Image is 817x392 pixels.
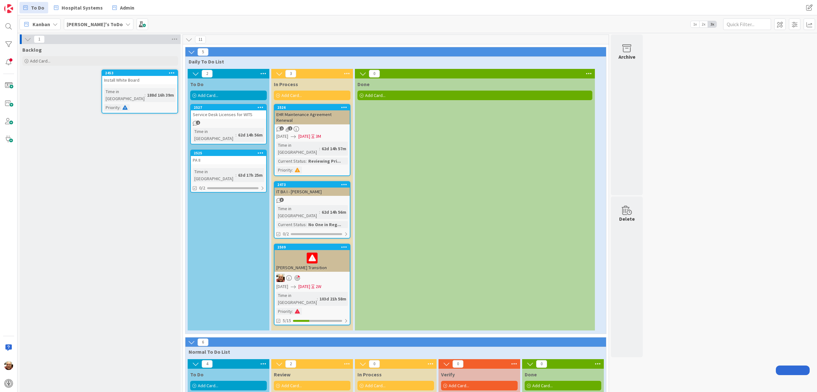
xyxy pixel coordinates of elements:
div: Priority [276,308,292,315]
b: [PERSON_NAME]'s ToDo [67,21,123,27]
div: 2527 [191,105,266,110]
div: 2453Install White Board [102,70,177,84]
span: Normal To Do List [189,349,598,355]
span: Verify [441,371,455,378]
div: Time in [GEOGRAPHIC_DATA] [193,168,236,182]
a: Hospital Systems [50,2,107,13]
div: 62d 14h 56m [236,131,264,138]
div: 62d 14h 57m [320,145,348,152]
div: Current Status [276,158,306,165]
div: Time in [GEOGRAPHIC_DATA] [193,128,236,142]
a: Admin [109,2,138,13]
div: Priority [104,104,120,111]
div: 2W [316,283,321,290]
span: In Process [357,371,382,378]
span: Hospital Systems [62,4,103,11]
span: : [319,209,320,216]
span: [DATE] [276,133,288,140]
div: Time in [GEOGRAPHIC_DATA] [104,88,145,102]
div: No One in Reg... [307,221,343,228]
span: 0 [453,360,463,368]
div: 2525PA II [191,150,266,164]
span: 1 [288,126,292,130]
div: Reviewing Pri... [307,158,342,165]
div: 2525 [194,151,266,155]
div: Current Status [276,221,306,228]
div: Time in [GEOGRAPHIC_DATA] [276,205,319,219]
div: Time in [GEOGRAPHIC_DATA] [276,292,317,306]
span: : [120,104,121,111]
input: Quick Filter... [723,18,771,30]
span: Admin [120,4,134,11]
span: Add Card... [532,383,553,388]
span: 0/2 [199,185,205,191]
span: 0 [369,70,380,78]
a: 2527Service Desk Licenses for WITSTime in [GEOGRAPHIC_DATA]:62d 14h 56m [190,104,267,144]
div: 2526 [274,105,350,110]
a: To Do [19,2,48,13]
div: Archive [618,53,635,61]
span: 0 [536,360,547,368]
div: Time in [GEOGRAPHIC_DATA] [276,142,319,156]
img: Visit kanbanzone.com [4,4,13,13]
span: : [236,131,236,138]
span: 2x [699,21,708,27]
span: 2 [202,70,213,78]
img: Ed [4,361,13,370]
span: Add Card... [281,383,302,388]
span: To Do [31,4,44,11]
span: Add Card... [449,383,469,388]
span: 2 [196,121,200,125]
span: 3 [285,70,296,78]
div: 188d 16h 39m [146,92,176,99]
div: 2453 [102,70,177,76]
div: 2509 [274,244,350,250]
span: 2 [280,126,284,130]
span: 2 [285,360,296,368]
span: : [317,295,318,302]
div: IT BA I - [PERSON_NAME] [274,188,350,196]
span: : [236,172,236,179]
div: 103d 21h 58m [318,295,348,302]
div: EHR Maintenance Agreement Renewal [274,110,350,124]
span: 3x [708,21,716,27]
div: 2453 [105,71,177,75]
div: Install White Board [102,76,177,84]
span: 0/2 [283,231,289,237]
div: [PERSON_NAME] Transition [274,250,350,272]
div: 3M [316,133,321,140]
div: 2527Service Desk Licenses for WITS [191,105,266,119]
span: : [306,158,307,165]
span: Backlog [22,47,42,53]
div: Priority [276,166,292,174]
span: 11 [195,36,206,43]
span: Review [274,371,290,378]
span: : [319,145,320,152]
img: avatar [4,379,13,388]
span: 1 [34,35,45,43]
span: Add Card... [365,383,386,388]
div: 2525 [191,150,266,156]
div: PA II [191,156,266,164]
span: Add Card... [281,92,302,98]
img: Ed [276,274,285,282]
div: 2473 [274,182,350,188]
span: To Do [190,81,204,87]
div: 2527 [194,105,266,110]
span: 5/15 [283,317,291,324]
div: 2526EHR Maintenance Agreement Renewal [274,105,350,124]
span: 5 [198,48,208,56]
span: Done [357,81,370,87]
div: Service Desk Licenses for WITS [191,110,266,119]
div: 2509 [277,245,350,249]
div: Delete [619,215,635,223]
div: 2473 [277,182,350,187]
span: [DATE] [298,133,310,140]
span: Add Card... [365,92,386,98]
span: In Process [274,81,298,87]
span: Done [525,371,537,378]
span: 0 [369,360,380,368]
span: Add Card... [30,58,50,64]
div: 2509[PERSON_NAME] Transition [274,244,350,272]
